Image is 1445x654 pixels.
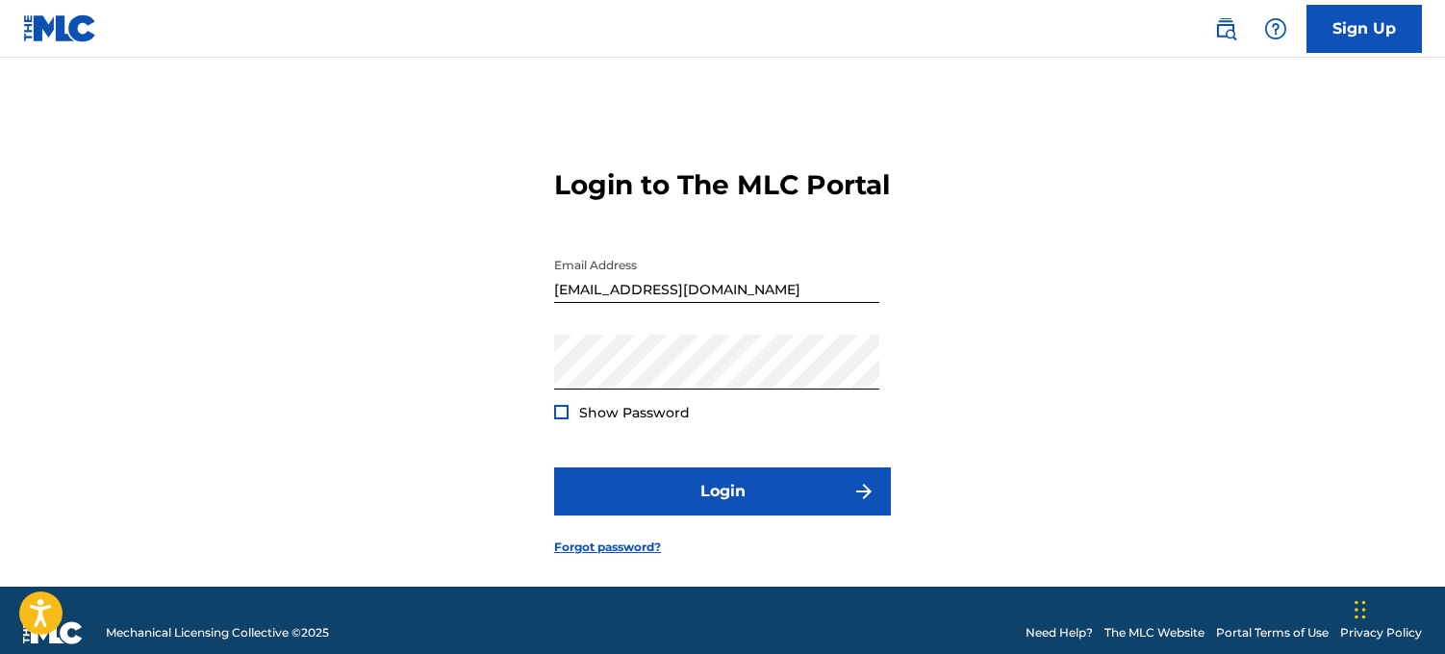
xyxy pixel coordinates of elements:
[1306,5,1422,53] a: Sign Up
[579,404,690,421] span: Show Password
[1206,10,1245,48] a: Public Search
[554,539,661,556] a: Forgot password?
[1256,10,1295,48] div: Help
[1216,624,1329,641] a: Portal Terms of Use
[1355,581,1366,639] div: Drag
[554,168,890,202] h3: Login to The MLC Portal
[23,621,83,644] img: logo
[852,480,875,503] img: f7272a7cc735f4ea7f67.svg
[1026,624,1093,641] a: Need Help?
[1104,624,1204,641] a: The MLC Website
[1340,624,1422,641] a: Privacy Policy
[1349,562,1445,654] iframe: Chat Widget
[1214,17,1237,40] img: search
[1264,17,1287,40] img: help
[554,467,891,516] button: Login
[23,14,97,42] img: MLC Logo
[106,624,329,641] span: Mechanical Licensing Collective © 2025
